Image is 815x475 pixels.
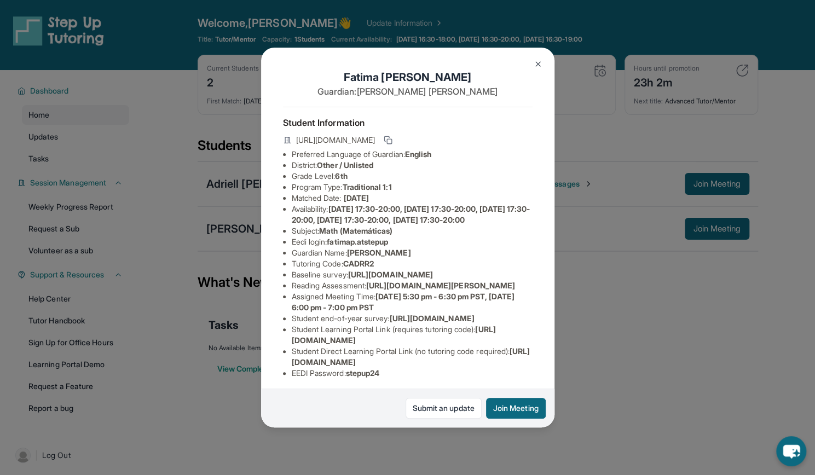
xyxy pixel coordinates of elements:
[292,313,533,324] li: Student end-of-year survey :
[342,182,391,192] span: Traditional 1:1
[327,237,388,246] span: fatimap.atstepup
[292,160,533,171] li: District:
[292,171,533,182] li: Grade Level:
[292,324,533,346] li: Student Learning Portal Link (requires tutoring code) :
[292,368,533,379] li: EEDI Password :
[292,204,530,224] span: [DATE] 17:30-20:00, [DATE] 17:30-20:00, [DATE] 17:30-20:00, [DATE] 17:30-20:00, [DATE] 17:30-20:00
[486,398,546,419] button: Join Meeting
[366,281,515,290] span: [URL][DOMAIN_NAME][PERSON_NAME]
[292,291,533,313] li: Assigned Meeting Time :
[292,182,533,193] li: Program Type:
[534,60,542,68] img: Close Icon
[292,236,533,247] li: Eedi login :
[283,116,533,129] h4: Student Information
[776,436,806,466] button: chat-button
[296,135,375,146] span: [URL][DOMAIN_NAME]
[292,292,515,312] span: [DATE] 5:30 pm - 6:30 pm PST, [DATE] 6:00 pm - 7:00 pm PST
[347,248,411,257] span: [PERSON_NAME]
[292,258,533,269] li: Tutoring Code :
[292,280,533,291] li: Reading Assessment :
[319,226,392,235] span: Math (Matemáticas)
[292,247,533,258] li: Guardian Name :
[292,225,533,236] li: Subject :
[406,398,482,419] a: Submit an update
[292,346,533,368] li: Student Direct Learning Portal Link (no tutoring code required) :
[346,368,380,378] span: stepup24
[344,193,369,202] span: [DATE]
[348,270,433,279] span: [URL][DOMAIN_NAME]
[343,259,374,268] span: CADRR2
[317,160,373,170] span: Other / Unlisted
[389,314,474,323] span: [URL][DOMAIN_NAME]
[292,269,533,280] li: Baseline survey :
[283,69,533,85] h1: Fatima [PERSON_NAME]
[335,171,347,181] span: 6th
[292,149,533,160] li: Preferred Language of Guardian:
[382,134,395,147] button: Copy link
[292,193,533,204] li: Matched Date:
[292,204,533,225] li: Availability:
[405,149,432,159] span: English
[283,85,533,98] p: Guardian: [PERSON_NAME] [PERSON_NAME]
